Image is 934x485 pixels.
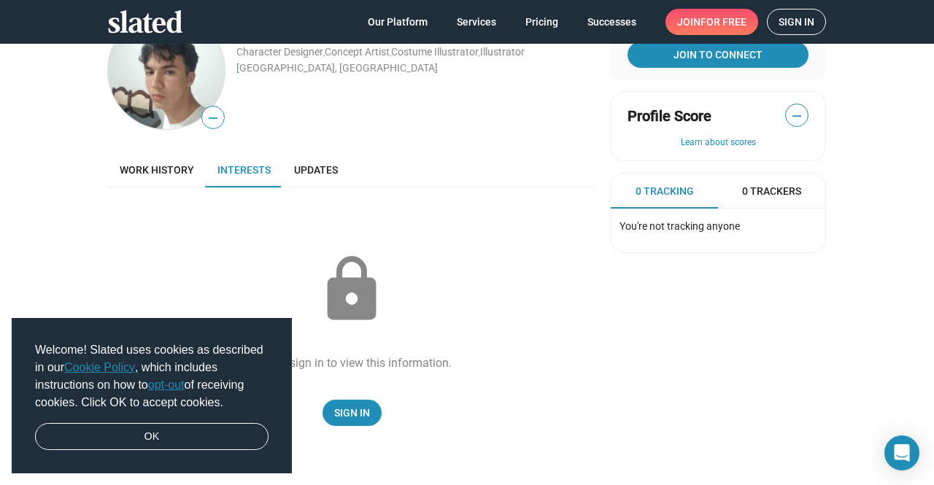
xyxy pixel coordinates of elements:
a: Illustrator [480,46,525,58]
span: Sign In [334,400,370,426]
span: — [202,109,224,128]
span: Interests [217,164,271,176]
div: cookieconsent [12,318,292,474]
span: 0 Tracking [636,185,694,198]
span: Successes [587,9,636,35]
a: dismiss cookie message [35,423,269,451]
a: Updates [282,152,350,187]
span: Sign in [779,9,814,34]
a: Character Designer [236,46,323,58]
span: Updates [294,164,338,176]
a: Sign In [323,400,382,426]
div: Please sign in to view this information. [252,355,452,370]
span: Services [457,9,496,35]
span: Pricing [525,9,558,35]
a: Successes [576,9,648,35]
span: Our Platform [368,9,428,35]
a: Sign in [767,9,826,35]
a: Services [445,9,508,35]
button: Learn about scores [628,137,808,149]
span: , [479,49,480,57]
span: Profile Score [628,106,711,126]
a: Join To Connect [628,42,808,68]
a: Concept Artist [325,46,390,58]
img: djawad guendouze [108,12,225,129]
a: [GEOGRAPHIC_DATA], [GEOGRAPHIC_DATA] [236,62,438,74]
a: Pricing [514,9,570,35]
span: Join [677,9,746,35]
span: Join To Connect [630,42,806,68]
span: You're not tracking anyone [620,220,740,232]
span: , [390,49,391,57]
a: Work history [108,152,206,187]
span: , [323,49,325,57]
div: Open Intercom Messenger [884,435,919,470]
span: — [786,106,808,125]
a: Our Platform [356,9,439,35]
span: for free [700,9,746,35]
a: Interests [206,152,282,187]
span: Welcome! Slated uses cookies as described in our , which includes instructions on how to of recei... [35,341,269,411]
span: Work history [120,164,194,176]
a: opt-out [148,379,185,391]
a: Costume Illustrator [391,46,479,58]
a: Joinfor free [665,9,758,35]
span: 0 Trackers [742,185,801,198]
a: Cookie Policy [64,361,135,373]
mat-icon: lock [315,253,388,326]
